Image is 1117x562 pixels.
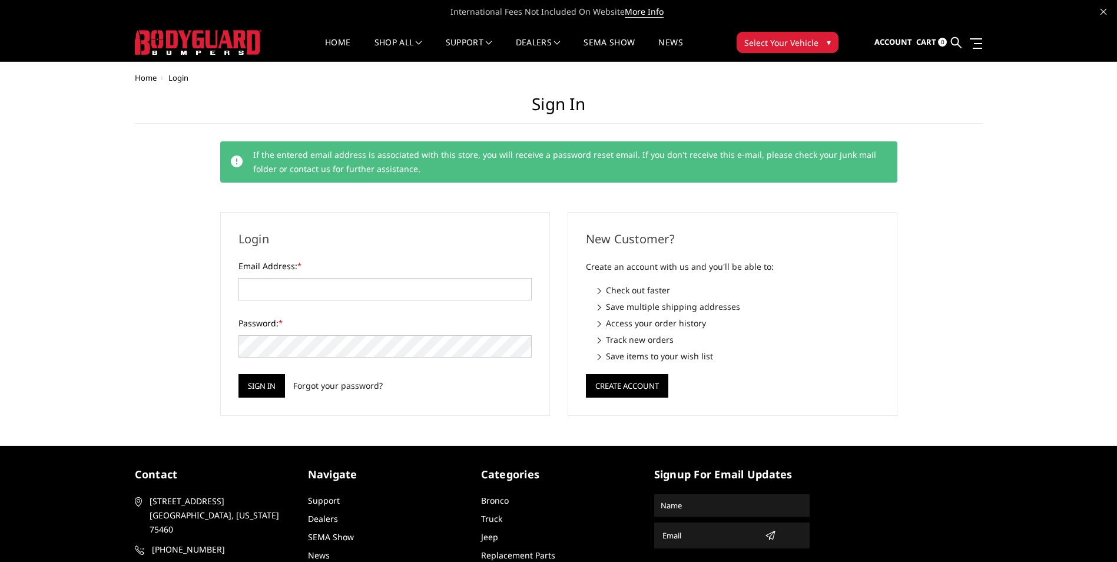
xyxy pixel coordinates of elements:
a: Replacement Parts [481,550,555,561]
a: Truck [481,513,502,524]
a: Support [308,495,340,506]
h2: Login [238,230,532,248]
input: Sign in [238,374,285,398]
a: Create Account [586,379,668,390]
a: Home [135,72,157,83]
h5: Categories [481,467,637,482]
li: Track new orders [598,333,879,346]
input: Email [658,526,760,545]
a: Cart 0 [916,27,947,58]
a: Account [874,27,912,58]
li: Check out faster [598,284,879,296]
a: SEMA Show [308,531,354,543]
label: Password: [238,317,532,329]
a: [PHONE_NUMBER] [135,543,290,557]
a: News [658,38,682,61]
span: [STREET_ADDRESS] [GEOGRAPHIC_DATA], [US_STATE] 75460 [150,494,286,537]
h5: contact [135,467,290,482]
a: News [308,550,330,561]
label: Email Address: [238,260,532,272]
a: Forgot your password? [293,379,383,392]
a: SEMA Show [584,38,635,61]
span: Select Your Vehicle [744,37,818,49]
span: Account [874,37,912,47]
input: Name [656,496,808,515]
button: Select Your Vehicle [737,32,838,53]
iframe: Chat Widget [1058,505,1117,562]
span: Login [168,72,188,83]
li: Save items to your wish list [598,350,879,362]
span: ▾ [827,36,831,48]
a: Dealers [308,513,338,524]
span: If the entered email address is associated with this store, you will receive a password reset ema... [253,149,876,174]
a: shop all [374,38,422,61]
img: BODYGUARD BUMPERS [135,30,261,55]
h2: New Customer? [586,230,879,248]
a: More Info [625,6,664,18]
a: Bronco [481,495,509,506]
button: Create Account [586,374,668,398]
h1: Sign in [135,94,983,124]
h5: signup for email updates [654,467,810,482]
span: [PHONE_NUMBER] [152,543,289,557]
a: Dealers [516,38,561,61]
p: Create an account with us and you'll be able to: [586,260,879,274]
span: Cart [916,37,936,47]
li: Save multiple shipping addresses [598,300,879,313]
a: Support [446,38,492,61]
h5: Navigate [308,467,463,482]
a: Home [325,38,350,61]
span: 0 [938,38,947,47]
li: Access your order history [598,317,879,329]
a: Jeep [481,531,498,543]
